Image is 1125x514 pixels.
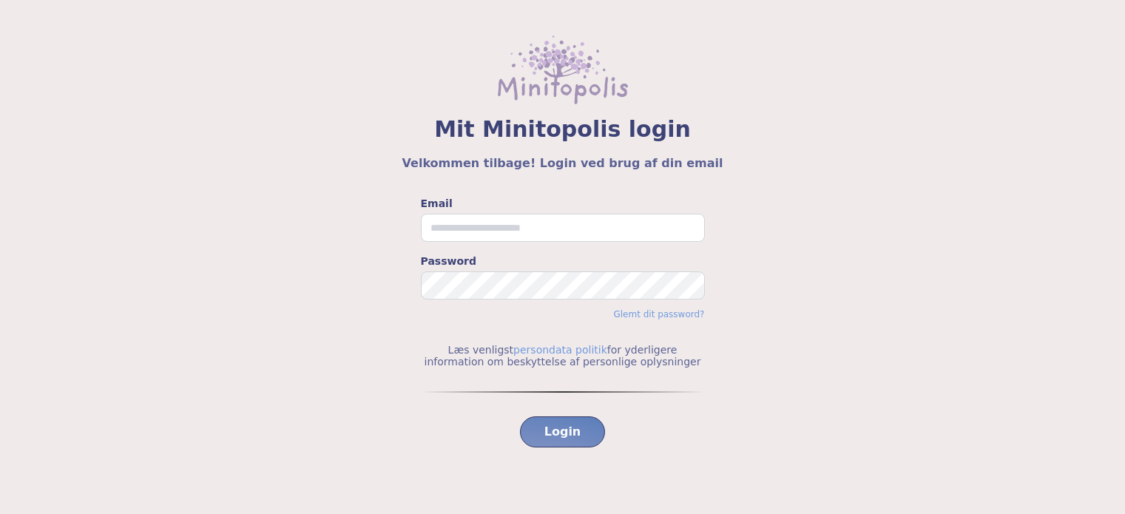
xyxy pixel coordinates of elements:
[520,416,606,447] button: Login
[544,423,581,441] span: Login
[513,344,607,356] a: persondata politik
[36,116,1089,143] span: Mit Minitopolis login
[421,254,705,268] label: Password
[421,196,705,211] label: Email
[36,155,1089,172] h5: Velkommen tilbage! Login ved brug af din email
[613,309,704,319] a: Glemt dit password?
[421,344,705,368] p: Læs venligst for yderligere information om beskyttelse af personlige oplysninger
